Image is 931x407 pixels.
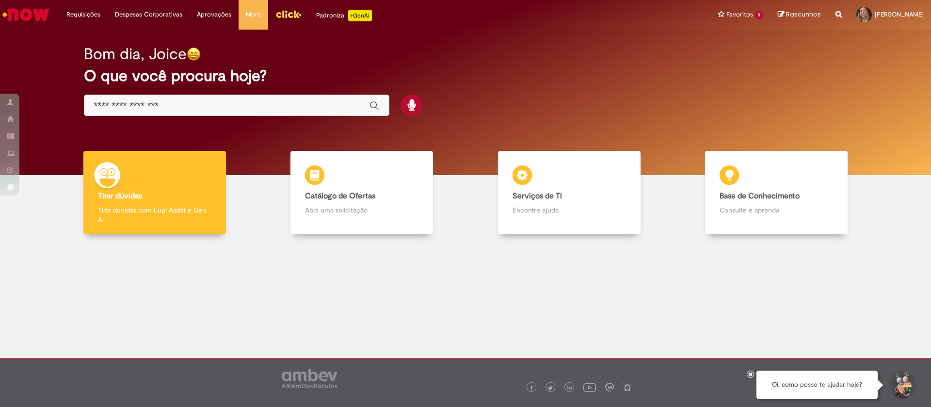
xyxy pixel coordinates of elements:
[1,5,51,24] img: ServiceNow
[305,205,418,215] p: Abra uma solicitação
[98,205,211,225] p: Tirar dúvidas com Lupi Assist e Gen Ai
[529,386,534,391] img: logo_footer_facebook.png
[84,67,848,84] h2: O que você procura hoje?
[66,10,100,19] span: Requisições
[513,205,626,215] p: Encontre ajuda
[887,371,916,400] button: Iniciar Conversa de Suporte
[548,386,553,391] img: logo_footer_twitter.png
[348,10,372,21] p: +GenAi
[755,11,763,19] span: 9
[115,10,182,19] span: Despesas Corporativas
[605,383,614,391] img: logo_footer_workplace.png
[246,10,261,19] span: More
[756,371,878,399] div: Oi, como posso te ajudar hoje?
[875,10,924,18] span: [PERSON_NAME]
[187,47,201,61] img: happy-face.png
[98,191,142,201] b: Tirar dúvidas
[513,191,562,201] b: Serviços de TI
[275,7,302,21] img: click_logo_yellow_360x200.png
[84,46,187,63] h2: Bom dia, Joice
[465,151,673,235] a: Serviços de TI Encontre ajuda
[316,10,372,21] div: Padroniza
[51,151,258,235] a: Tirar dúvidas Tirar dúvidas com Lupi Assist e Gen Ai
[583,381,596,393] img: logo_footer_youtube.png
[258,151,466,235] a: Catálogo de Ofertas Abra uma solicitação
[720,191,800,201] b: Base de Conhecimento
[720,205,833,215] p: Consulte e aprenda
[673,151,881,235] a: Base de Conhecimento Consulte e aprenda
[786,10,821,19] span: Rascunhos
[726,10,753,19] span: Favoritos
[567,385,572,391] img: logo_footer_linkedin.png
[623,383,632,391] img: logo_footer_naosei.png
[282,369,337,388] img: logo_footer_ambev_rotulo_gray.png
[778,10,821,19] a: Rascunhos
[305,191,375,201] b: Catálogo de Ofertas
[197,10,231,19] span: Aprovações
